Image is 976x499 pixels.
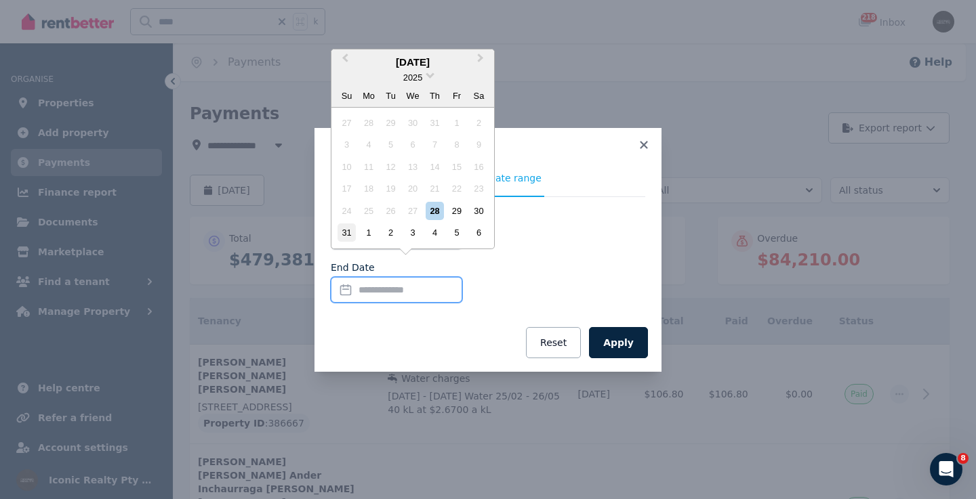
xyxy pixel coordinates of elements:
[930,453,962,485] iframe: Intercom live chat
[447,202,466,220] div: Choose Friday, August 29th, 2025
[426,135,444,154] div: Not available Thursday, August 7th, 2025
[360,87,378,105] div: Mo
[470,179,488,198] div: Not available Saturday, August 23rd, 2025
[426,179,444,198] div: Not available Thursday, August 21st, 2025
[382,114,400,132] div: Not available Tuesday, July 29th, 2025
[426,158,444,176] div: Not available Thursday, August 14th, 2025
[470,158,488,176] div: Not available Saturday, August 16th, 2025
[447,158,466,176] div: Not available Friday, August 15th, 2025
[360,114,378,132] div: Not available Monday, July 28th, 2025
[526,327,581,358] button: Reset
[360,179,378,198] div: Not available Monday, August 18th, 2025
[338,223,356,242] div: Choose Sunday, August 31st, 2025
[426,202,444,220] div: Choose Thursday, August 28th, 2025
[470,135,488,154] div: Not available Saturday, August 9th, 2025
[360,158,378,176] div: Not available Monday, August 11th, 2025
[447,223,466,242] div: Choose Friday, September 5th, 2025
[403,72,422,83] span: 2025
[382,87,400,105] div: Tu
[331,55,494,70] div: [DATE]
[447,87,466,105] div: Fr
[470,114,488,132] div: Not available Saturday, August 2nd, 2025
[333,51,354,72] button: Previous Month
[470,202,488,220] div: Choose Saturday, August 30th, 2025
[338,87,356,105] div: Su
[360,202,378,220] div: Not available Monday, August 25th, 2025
[426,87,444,105] div: Th
[338,158,356,176] div: Not available Sunday, August 10th, 2025
[470,223,488,242] div: Choose Saturday, September 6th, 2025
[382,202,400,220] div: Not available Tuesday, August 26th, 2025
[382,135,400,154] div: Not available Tuesday, August 5th, 2025
[360,135,378,154] div: Not available Monday, August 4th, 2025
[470,87,488,105] div: Sa
[403,223,422,242] div: Choose Wednesday, September 3rd, 2025
[338,135,356,154] div: Not available Sunday, August 3rd, 2025
[403,202,422,220] div: Not available Wednesday, August 27th, 2025
[447,179,466,198] div: Not available Friday, August 22nd, 2025
[335,112,489,244] div: month 2025-08
[338,114,356,132] div: Not available Sunday, July 27th, 2025
[447,135,466,154] div: Not available Friday, August 8th, 2025
[447,114,466,132] div: Not available Friday, August 1st, 2025
[338,179,356,198] div: Not available Sunday, August 17th, 2025
[382,158,400,176] div: Not available Tuesday, August 12th, 2025
[488,171,542,185] span: Date range
[382,223,400,242] div: Choose Tuesday, September 2nd, 2025
[331,261,375,274] label: End Date
[403,179,422,198] div: Not available Wednesday, August 20th, 2025
[958,453,969,464] span: 8
[382,179,400,198] div: Not available Tuesday, August 19th, 2025
[426,114,444,132] div: Not available Thursday, July 31st, 2025
[360,223,378,242] div: Choose Monday, September 1st, 2025
[403,114,422,132] div: Not available Wednesday, July 30th, 2025
[426,223,444,242] div: Choose Thursday, September 4th, 2025
[403,87,422,105] div: We
[589,327,648,358] button: Apply
[471,51,493,72] button: Next Month
[403,158,422,176] div: Not available Wednesday, August 13th, 2025
[338,202,356,220] div: Not available Sunday, August 24th, 2025
[403,135,422,154] div: Not available Wednesday, August 6th, 2025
